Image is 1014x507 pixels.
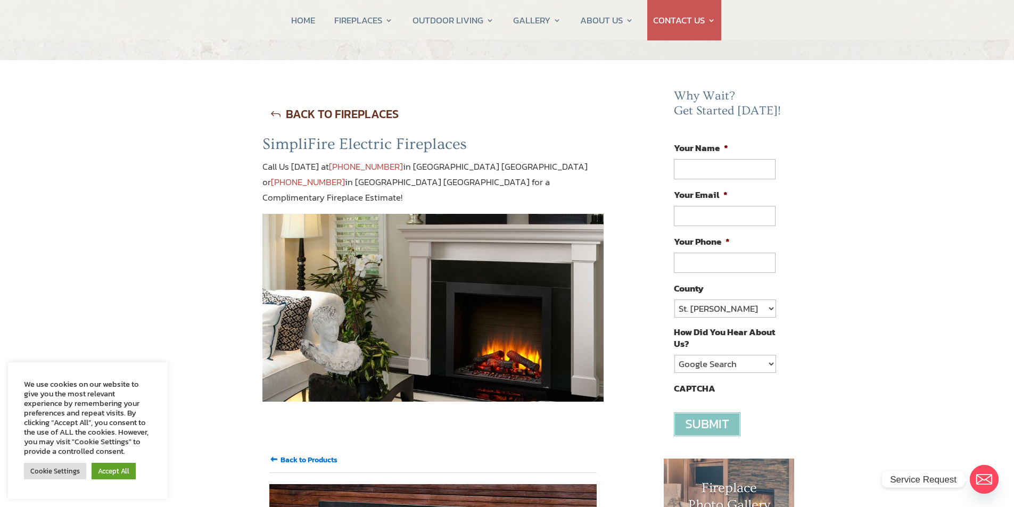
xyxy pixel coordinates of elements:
[674,142,728,154] label: Your Name
[24,379,152,456] div: We use cookies on our website to give you the most relevant experience by remembering your prefer...
[24,463,86,479] a: Cookie Settings
[92,463,136,479] a: Accept All
[970,465,999,494] a: Email
[674,236,730,247] label: Your Phone
[262,101,407,128] a: BACK TO FIREPLACES
[674,282,704,294] label: County
[329,160,403,173] a: [PHONE_NUMBER]
[674,89,784,123] h2: Why Wait? Get Started [DATE]!
[271,175,345,189] a: [PHONE_NUMBER]
[674,326,775,350] label: How Did You Hear About Us?
[269,452,278,466] span: 🠘
[674,189,728,201] label: Your Email
[674,412,740,436] input: Submit
[281,454,337,466] input: Back to Products
[262,159,604,214] p: Call Us [DATE] at in [GEOGRAPHIC_DATA] [GEOGRAPHIC_DATA] or in [GEOGRAPHIC_DATA] [GEOGRAPHIC_DATA...
[262,135,604,159] h2: SimpliFire Electric Fireplaces
[674,383,715,394] label: CAPTCHA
